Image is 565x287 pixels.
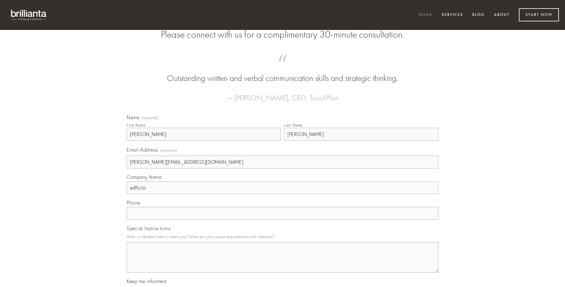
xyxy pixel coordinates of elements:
[438,10,467,20] a: Services
[136,61,429,72] span: “
[127,278,166,284] span: Keep me informed
[127,200,140,206] span: Phone
[160,146,177,154] span: (required)
[127,123,145,127] div: First Name
[136,61,429,84] blockquote: Outstanding written and verbal communication skills and strategic thinking.
[490,10,514,20] a: About
[6,6,52,24] img: brillianta - research, strategy, marketing
[468,10,489,20] a: Blog
[519,8,559,21] a: Start Now
[127,114,139,120] span: Name
[127,225,171,231] span: Special Instructions
[127,174,161,180] span: Company Name
[127,147,158,153] span: Email Address
[136,84,429,104] figcaption: — [PERSON_NAME], CEO, TouchPlan
[415,10,436,20] a: Home
[284,123,302,127] div: Last Name
[127,29,438,40] h2: Please connect with us for a complimentary 30-minute consultation.
[141,116,158,120] span: (required)
[127,233,438,241] p: What is the best time to reach you? What are your unique requirements and timelines?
